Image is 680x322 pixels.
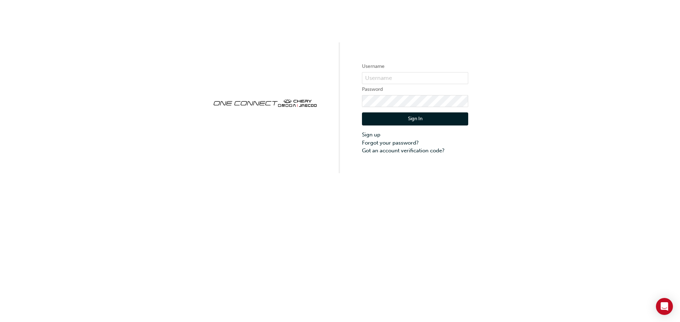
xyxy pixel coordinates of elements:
a: Sign up [362,131,468,139]
div: Open Intercom Messenger [656,298,673,315]
button: Sign In [362,112,468,126]
a: Got an account verification code? [362,147,468,155]
a: Forgot your password? [362,139,468,147]
label: Password [362,85,468,94]
img: oneconnect [212,93,318,112]
label: Username [362,62,468,71]
input: Username [362,72,468,84]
